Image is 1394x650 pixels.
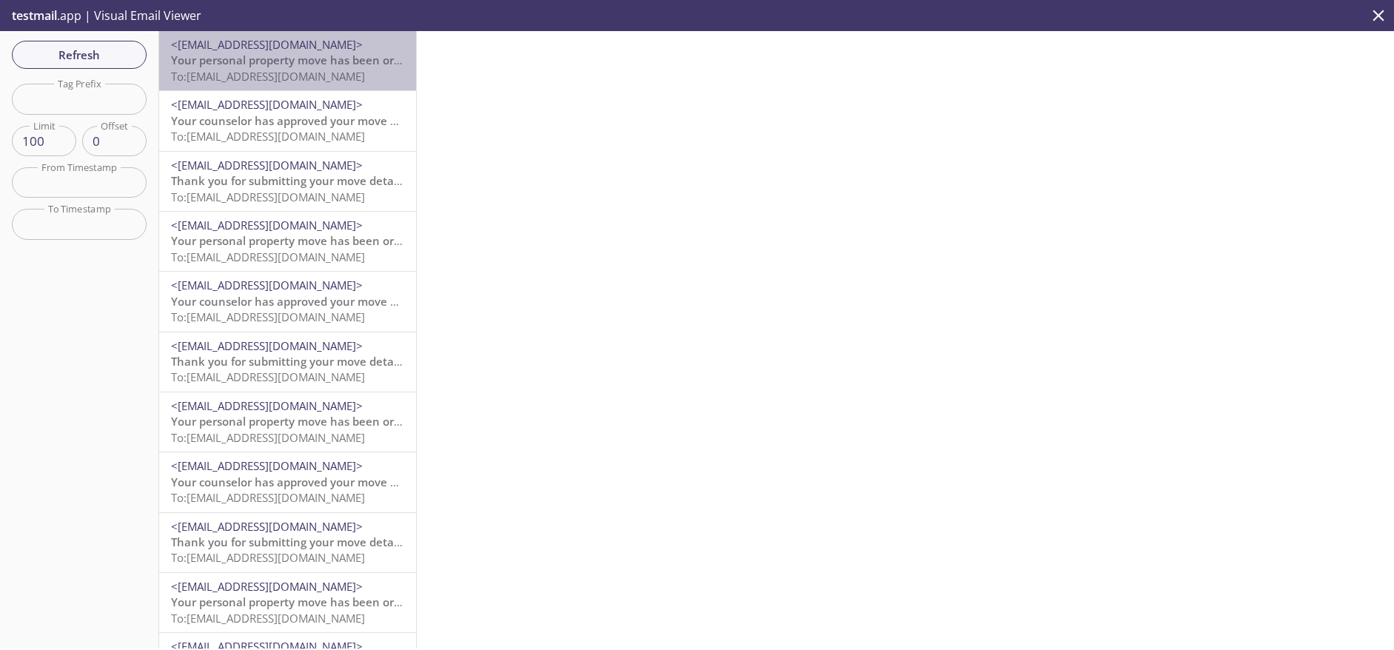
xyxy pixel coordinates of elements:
span: Refresh [24,45,135,64]
div: <[EMAIL_ADDRESS][DOMAIN_NAME]>Thank you for submitting your move detailsTo:[EMAIL_ADDRESS][DOMAIN... [159,513,416,572]
span: To: [EMAIL_ADDRESS][DOMAIN_NAME] [171,249,365,264]
div: <[EMAIL_ADDRESS][DOMAIN_NAME]>Your personal property move has been ordered.To:[EMAIL_ADDRESS][DOM... [159,31,416,90]
span: Your personal property move has been ordered. [171,233,428,248]
span: <[EMAIL_ADDRESS][DOMAIN_NAME]> [171,218,363,232]
div: <[EMAIL_ADDRESS][DOMAIN_NAME]>Thank you for submitting your move detailsTo:[EMAIL_ADDRESS][DOMAIN... [159,332,416,392]
span: <[EMAIL_ADDRESS][DOMAIN_NAME]> [171,338,363,353]
span: <[EMAIL_ADDRESS][DOMAIN_NAME]> [171,519,363,534]
span: <[EMAIL_ADDRESS][DOMAIN_NAME]> [171,97,363,112]
span: Your counselor has approved your move details [171,113,426,128]
span: <[EMAIL_ADDRESS][DOMAIN_NAME]> [171,278,363,292]
span: Thank you for submitting your move details [171,535,405,549]
span: To: [EMAIL_ADDRESS][DOMAIN_NAME] [171,430,365,445]
span: Your counselor has approved your move details [171,475,426,489]
span: To: [EMAIL_ADDRESS][DOMAIN_NAME] [171,69,365,84]
span: <[EMAIL_ADDRESS][DOMAIN_NAME]> [171,37,363,52]
div: <[EMAIL_ADDRESS][DOMAIN_NAME]>Your personal property move has been ordered.To:[EMAIL_ADDRESS][DOM... [159,392,416,452]
span: To: [EMAIL_ADDRESS][DOMAIN_NAME] [171,309,365,324]
span: Your counselor has approved your move details [171,294,426,309]
span: <[EMAIL_ADDRESS][DOMAIN_NAME]> [171,458,363,473]
div: <[EMAIL_ADDRESS][DOMAIN_NAME]>Your counselor has approved your move detailsTo:[EMAIL_ADDRESS][DOM... [159,91,416,150]
span: To: [EMAIL_ADDRESS][DOMAIN_NAME] [171,550,365,565]
span: Your personal property move has been ordered. [171,594,428,609]
span: Your personal property move has been ordered. [171,53,428,67]
span: Thank you for submitting your move details [171,354,405,369]
button: Refresh [12,41,147,69]
span: To: [EMAIL_ADDRESS][DOMAIN_NAME] [171,129,365,144]
span: <[EMAIL_ADDRESS][DOMAIN_NAME]> [171,398,363,413]
span: Your personal property move has been ordered. [171,414,428,429]
div: <[EMAIL_ADDRESS][DOMAIN_NAME]>Your counselor has approved your move detailsTo:[EMAIL_ADDRESS][DOM... [159,272,416,331]
span: <[EMAIL_ADDRESS][DOMAIN_NAME]> [171,158,363,172]
span: To: [EMAIL_ADDRESS][DOMAIN_NAME] [171,611,365,626]
div: <[EMAIL_ADDRESS][DOMAIN_NAME]>Your personal property move has been ordered.To:[EMAIL_ADDRESS][DOM... [159,212,416,271]
div: <[EMAIL_ADDRESS][DOMAIN_NAME]>Your counselor has approved your move detailsTo:[EMAIL_ADDRESS][DOM... [159,452,416,512]
span: To: [EMAIL_ADDRESS][DOMAIN_NAME] [171,490,365,505]
div: <[EMAIL_ADDRESS][DOMAIN_NAME]>Thank you for submitting your move detailsTo:[EMAIL_ADDRESS][DOMAIN... [159,152,416,211]
span: testmail [12,7,57,24]
span: To: [EMAIL_ADDRESS][DOMAIN_NAME] [171,190,365,204]
div: <[EMAIL_ADDRESS][DOMAIN_NAME]>Your personal property move has been ordered.To:[EMAIL_ADDRESS][DOM... [159,573,416,632]
span: To: [EMAIL_ADDRESS][DOMAIN_NAME] [171,369,365,384]
span: <[EMAIL_ADDRESS][DOMAIN_NAME]> [171,579,363,594]
span: Thank you for submitting your move details [171,173,405,188]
